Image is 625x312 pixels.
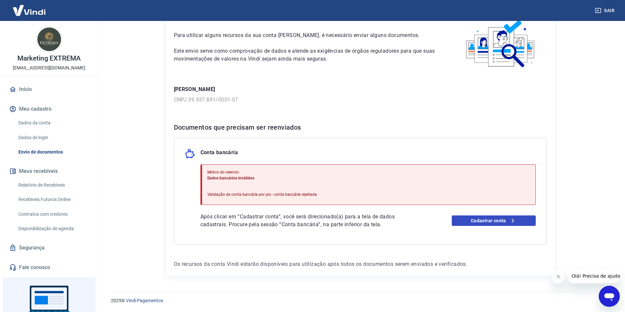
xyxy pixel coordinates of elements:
span: Olá! Precisa de ajuda? [4,5,55,10]
a: Disponibilização de agenda [16,222,90,235]
a: Contratos com credores [16,208,90,221]
a: Envio de documentos [16,145,90,159]
p: 2025 © [111,297,609,304]
a: Fale conosco [8,260,90,275]
p: [EMAIL_ADDRESS][DOMAIN_NAME] [13,64,85,71]
img: money_pork.0c50a358b6dafb15dddc3eea48f23780.svg [185,149,195,159]
p: [PERSON_NAME] [174,85,547,93]
p: Os recursos da conta Vindi estarão disponíveis para utilização após todos os documentos serem env... [174,260,547,268]
p: Motivo do reenvio: [207,169,317,175]
a: Segurança [8,241,90,255]
p: Este envio serve como comprovação de dados e atende as exigências de órgãos reguladores para que ... [174,47,439,63]
a: Relatório de Recebíveis [16,178,90,192]
img: Vindi [8,0,51,20]
p: Validação de conta bancária por pix - conta bancária rejeitada [207,192,317,197]
a: Recebíveis Futuros Online [16,193,90,206]
p: Para utilizar alguns recursos da sua conta [PERSON_NAME], é necessário enviar alguns documentos. [174,31,439,39]
img: waiting_documents.41d9841a9773e5fdf392cede4d13b617.svg [455,18,547,70]
a: Vindi Pagamentos [126,298,163,303]
button: Sair [594,5,617,17]
a: Cadastrar conta [452,215,536,226]
button: Meus recebíveis [8,164,90,178]
iframe: Mensagem da empresa [568,269,620,283]
img: ffff94b2-1a99-43e4-bc42-a8e450314977.jpeg [36,26,62,52]
p: Conta bancária [200,149,238,159]
p: CNPJ 39.937.881/0001-07 [174,96,547,104]
p: Marketing EXTREMA [17,55,81,62]
span: Dados bancários inválidos [207,176,254,180]
a: Início [8,82,90,97]
a: Dados de login [16,131,90,144]
button: Meu cadastro [8,102,90,116]
p: Após clicar em “Cadastrar conta”, você será direcionado(a) para a tela de dados cadastrais. Procu... [200,213,418,229]
a: Dados da conta [16,116,90,130]
iframe: Botão para abrir a janela de mensagens [599,286,620,307]
h6: Documentos que precisam ser reenviados [174,122,547,133]
iframe: Fechar mensagem [552,270,565,283]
